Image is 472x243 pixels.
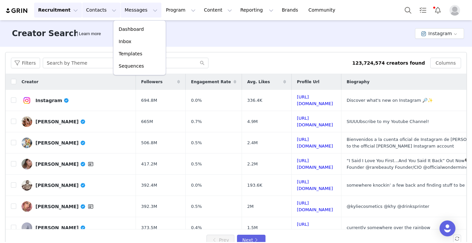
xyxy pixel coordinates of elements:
span: 392.3M [141,203,157,210]
div: Instagram [35,98,69,103]
div: Search by Theme [47,58,87,68]
img: v2 [22,116,32,127]
button: Columns [430,58,461,68]
input: Search... [126,58,208,68]
span: Creator [22,79,38,85]
span: 694.8M [141,97,157,104]
button: Search [401,3,415,18]
a: [URL][DOMAIN_NAME] [297,158,333,170]
i: icon: search [200,61,205,65]
a: [URL][DOMAIN_NAME] [297,116,333,127]
button: Reporting [236,3,277,18]
img: v2 [22,138,32,148]
p: Dashboard [119,26,144,33]
a: Tasks [416,3,430,18]
button: Messages [121,3,161,18]
button: Content [200,3,236,18]
span: Biography [347,79,370,85]
span: SIUUUbscribe to my Youtube Channel! [347,119,429,124]
span: 0.7% [191,118,202,125]
span: currently somewhere over the rainbow [347,225,430,230]
h3: Creator Search [12,28,79,39]
span: 417.2M [141,161,157,167]
button: Program [162,3,200,18]
div: [PERSON_NAME] [35,183,86,188]
span: 2.4M [247,140,258,146]
a: [URL][DOMAIN_NAME] [297,201,333,212]
a: [PERSON_NAME] [22,116,131,127]
a: [URL][DOMAIN_NAME] [297,179,333,191]
a: [URL][DOMAIN_NAME] [297,222,333,233]
span: 373.5M [141,224,157,231]
span: 0.5% [191,203,202,210]
span: 2.2M [247,161,258,167]
div: [PERSON_NAME] [35,140,86,146]
span: Avg. Likes [247,79,270,85]
span: 0.0% [191,97,202,104]
div: Tooltip anchor [78,30,102,37]
a: [PERSON_NAME] [22,180,131,191]
span: Discover what's new on Instagram 🔎✨ [347,98,433,103]
span: 1.5M [247,224,258,231]
div: [PERSON_NAME] [35,225,86,230]
span: Engagement Rate [191,79,231,85]
span: 0.4% [191,224,202,231]
a: [PERSON_NAME] [22,138,131,148]
span: 392.4M [141,182,157,189]
a: [PERSON_NAME] [22,159,131,169]
a: [PERSON_NAME] [22,222,131,233]
span: Profile Url [297,79,320,85]
a: Community [305,3,342,18]
span: @kyliecosmetics @khy @drinksprinter [347,204,430,209]
button: Recruitment [34,3,82,18]
span: 0.0% [191,182,202,189]
a: Instagram [22,95,131,106]
div: 123,724,574 creators found [352,60,425,67]
span: 665M [141,118,153,125]
img: v2 [22,180,32,191]
p: Inbox [119,38,131,45]
img: v2 [22,159,32,169]
span: Followers [141,79,163,85]
a: [URL][DOMAIN_NAME] [297,94,333,106]
a: Brands [278,3,304,18]
img: placeholder-profile.jpg [449,5,460,16]
div: [PERSON_NAME] [35,203,95,211]
p: Templates [119,50,142,57]
img: v2 [22,222,32,233]
span: 2M [247,203,254,210]
div: [PERSON_NAME] [35,119,86,124]
button: Contacts [82,3,120,18]
span: 4.9M [247,118,258,125]
span: “I Said I Love You First…And You Said It Back” Out Now🖤 Founder @rarebeauty Founder/CIO @official... [347,158,470,170]
button: Notifications [431,3,445,18]
img: v2 [22,201,32,212]
a: [URL][DOMAIN_NAME] [297,137,333,149]
img: v2 [22,95,32,106]
button: Profile [445,5,467,16]
span: 0.5% [191,140,202,146]
p: Sequences [119,63,144,70]
div: [PERSON_NAME] [35,160,95,168]
span: 0.5% [191,161,202,167]
button: Instagram [415,28,464,39]
div: Open Intercom Messenger [440,220,455,236]
a: [PERSON_NAME] [22,201,131,212]
span: 506.8M [141,140,157,146]
button: Filters [11,58,40,68]
img: grin logo [5,8,29,14]
span: 336.4K [247,97,263,104]
span: 193.6K [247,182,263,189]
